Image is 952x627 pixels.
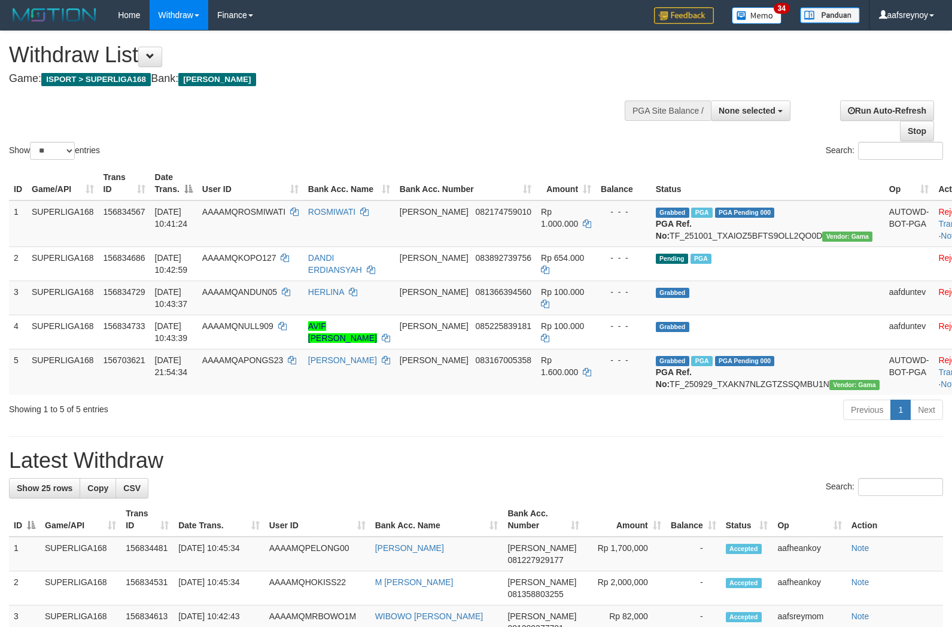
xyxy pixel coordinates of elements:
[656,288,689,298] span: Grabbed
[104,321,145,331] span: 156834733
[507,589,563,599] span: Copy 081358803255 to clipboard
[27,349,99,395] td: SUPERLIGA168
[584,537,666,571] td: Rp 1,700,000
[121,503,174,537] th: Trans ID: activate to sort column ascending
[9,6,100,24] img: MOTION_logo.png
[9,478,80,498] a: Show 25 rows
[476,321,531,331] span: Copy 085225839181 to clipboard
[601,286,646,298] div: - - -
[400,287,469,297] span: [PERSON_NAME]
[9,537,40,571] td: 1
[400,207,469,217] span: [PERSON_NAME]
[476,253,531,263] span: Copy 083892739756 to clipboard
[104,207,145,217] span: 156834567
[840,101,934,121] a: Run Auto-Refresh
[691,208,712,218] span: Marked by aafheankoy
[715,356,775,366] span: PGA Pending
[104,355,145,365] span: 156703621
[666,571,721,605] td: -
[596,166,651,200] th: Balance
[264,503,370,537] th: User ID: activate to sort column ascending
[27,315,99,349] td: SUPERLIGA168
[656,254,688,264] span: Pending
[829,380,880,390] span: Vendor URL: https://trx31.1velocity.biz
[9,398,388,415] div: Showing 1 to 5 of 5 entries
[601,320,646,332] div: - - -
[308,253,362,275] a: DANDI ERDIANSYAH
[9,349,27,395] td: 5
[772,571,846,605] td: aafheankoy
[202,355,283,365] span: AAAAMQAPONGS23
[721,503,773,537] th: Status: activate to sort column ascending
[476,287,531,297] span: Copy 081366394560 to clipboard
[858,142,943,160] input: Search:
[826,142,943,160] label: Search:
[726,578,762,588] span: Accepted
[601,354,646,366] div: - - -
[541,287,584,297] span: Rp 100.000
[104,253,145,263] span: 156834686
[9,200,27,247] td: 1
[9,142,100,160] label: Show entries
[732,7,782,24] img: Button%20Memo.svg
[503,503,584,537] th: Bank Acc. Number: activate to sort column ascending
[476,355,531,365] span: Copy 083167005358 to clipboard
[121,537,174,571] td: 156834481
[711,101,790,121] button: None selected
[656,367,692,389] b: PGA Ref. No:
[584,503,666,537] th: Amount: activate to sort column ascending
[884,281,934,315] td: aafduntev
[308,355,377,365] a: [PERSON_NAME]
[541,253,584,263] span: Rp 654.000
[507,555,563,565] span: Copy 081227929177 to clipboard
[656,208,689,218] span: Grabbed
[476,207,531,217] span: Copy 082174759010 to clipboard
[774,3,790,14] span: 34
[826,478,943,496] label: Search:
[666,503,721,537] th: Balance: activate to sort column ascending
[155,253,188,275] span: [DATE] 10:42:59
[9,449,943,473] h1: Latest Withdraw
[851,543,869,553] a: Note
[772,537,846,571] td: aafheankoy
[884,315,934,349] td: aafduntev
[601,252,646,264] div: - - -
[719,106,775,115] span: None selected
[654,7,714,24] img: Feedback.jpg
[847,503,943,537] th: Action
[651,349,884,395] td: TF_250929_TXAKN7NLZGTZSSQMBU1N
[400,253,469,263] span: [PERSON_NAME]
[9,246,27,281] td: 2
[308,321,377,343] a: AVIF [PERSON_NAME]
[884,200,934,247] td: AUTOWD-BOT-PGA
[202,321,273,331] span: AAAAMQNULL909
[17,483,72,493] span: Show 25 rows
[656,356,689,366] span: Grabbed
[27,281,99,315] td: SUPERLIGA168
[884,166,934,200] th: Op: activate to sort column ascending
[9,503,40,537] th: ID: activate to sort column descending
[601,206,646,218] div: - - -
[822,232,872,242] span: Vendor URL: https://trx31.1velocity.biz
[41,73,151,86] span: ISPORT > SUPERLIGA168
[30,142,75,160] select: Showentries
[9,571,40,605] td: 2
[884,349,934,395] td: AUTOWD-BOT-PGA
[9,166,27,200] th: ID
[395,166,536,200] th: Bank Acc. Number: activate to sort column ascending
[264,537,370,571] td: AAAAMQPELONG00
[197,166,303,200] th: User ID: activate to sort column ascending
[851,577,869,587] a: Note
[174,503,264,537] th: Date Trans.: activate to sort column ascending
[370,503,503,537] th: Bank Acc. Name: activate to sort column ascending
[507,577,576,587] span: [PERSON_NAME]
[541,321,584,331] span: Rp 100.000
[308,287,344,297] a: HERLINA
[858,478,943,496] input: Search:
[541,355,578,377] span: Rp 1.600.000
[691,356,712,366] span: Marked by aafchhiseyha
[772,503,846,537] th: Op: activate to sort column ascending
[656,219,692,241] b: PGA Ref. No:
[800,7,860,23] img: panduan.png
[40,571,121,605] td: SUPERLIGA168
